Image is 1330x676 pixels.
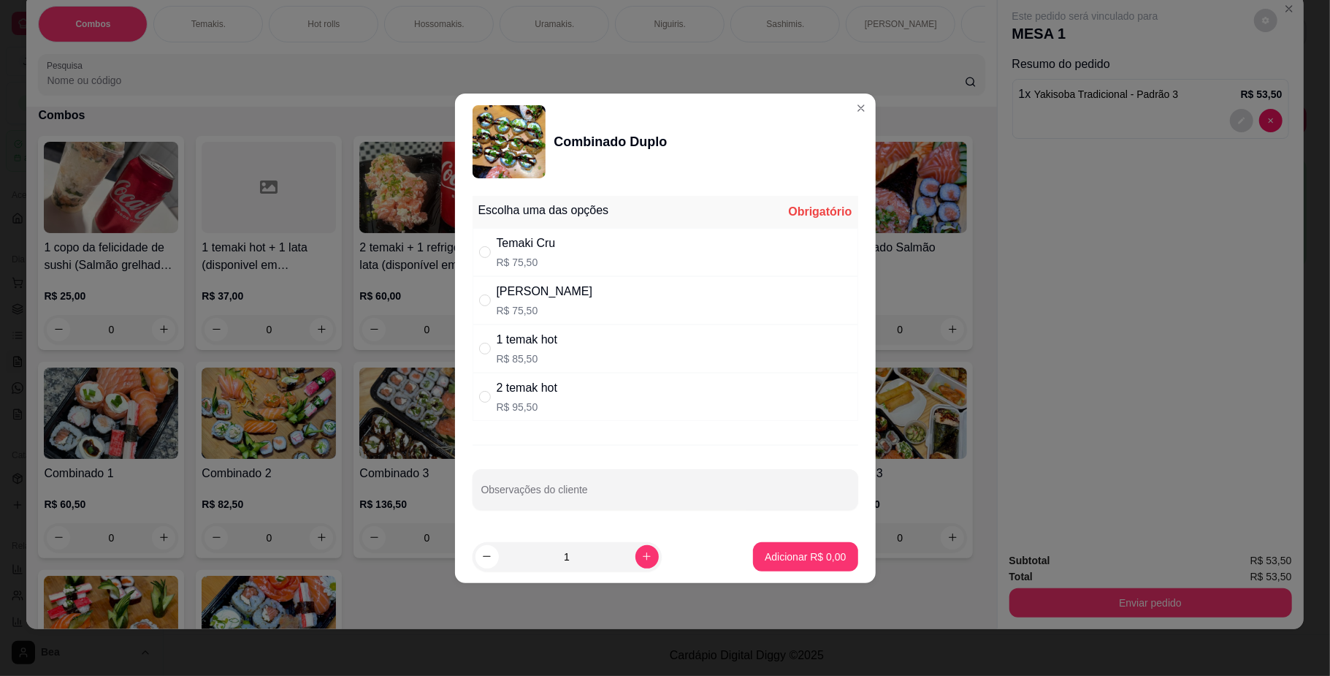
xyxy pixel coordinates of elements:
input: Observações do cliente [481,488,849,503]
button: Close [849,96,873,120]
div: Combinado Duplo [554,132,668,152]
p: Adicionar R$ 0,00 [765,550,846,564]
button: Adicionar R$ 0,00 [753,542,857,571]
button: increase-product-quantity [635,545,659,569]
div: 2 temak hot [497,379,558,397]
div: Temaki Cru [497,235,556,252]
p: R$ 75,50 [497,255,556,270]
div: 1 temak hot [497,331,558,349]
div: Escolha uma das opções [478,202,609,219]
div: [PERSON_NAME] [497,283,593,300]
img: product-image [473,105,546,178]
p: R$ 75,50 [497,303,593,318]
p: R$ 85,50 [497,352,558,366]
div: Obrigatório [788,203,852,221]
button: decrease-product-quantity [475,545,499,569]
p: R$ 95,50 [497,400,558,414]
